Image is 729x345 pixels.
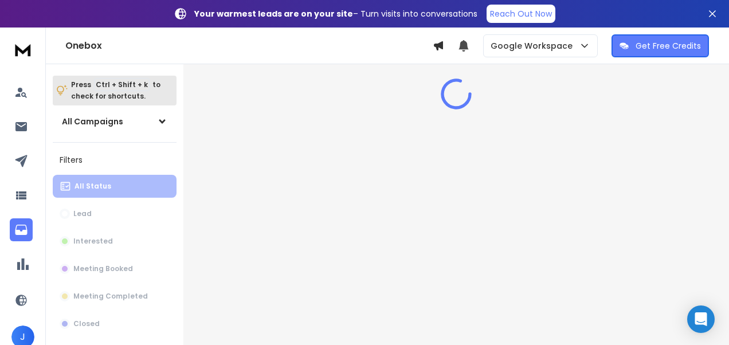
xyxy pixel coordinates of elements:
h1: Onebox [65,39,433,53]
p: Reach Out Now [490,8,552,19]
span: Ctrl + Shift + k [94,78,150,91]
h3: Filters [53,152,177,168]
h1: All Campaigns [62,116,123,127]
p: – Turn visits into conversations [194,8,477,19]
p: Press to check for shortcuts. [71,79,160,102]
a: Reach Out Now [487,5,555,23]
p: Google Workspace [491,40,577,52]
div: Open Intercom Messenger [687,305,715,333]
img: logo [11,39,34,60]
button: All Campaigns [53,110,177,133]
button: Get Free Credits [612,34,709,57]
p: Get Free Credits [636,40,701,52]
strong: Your warmest leads are on your site [194,8,353,19]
